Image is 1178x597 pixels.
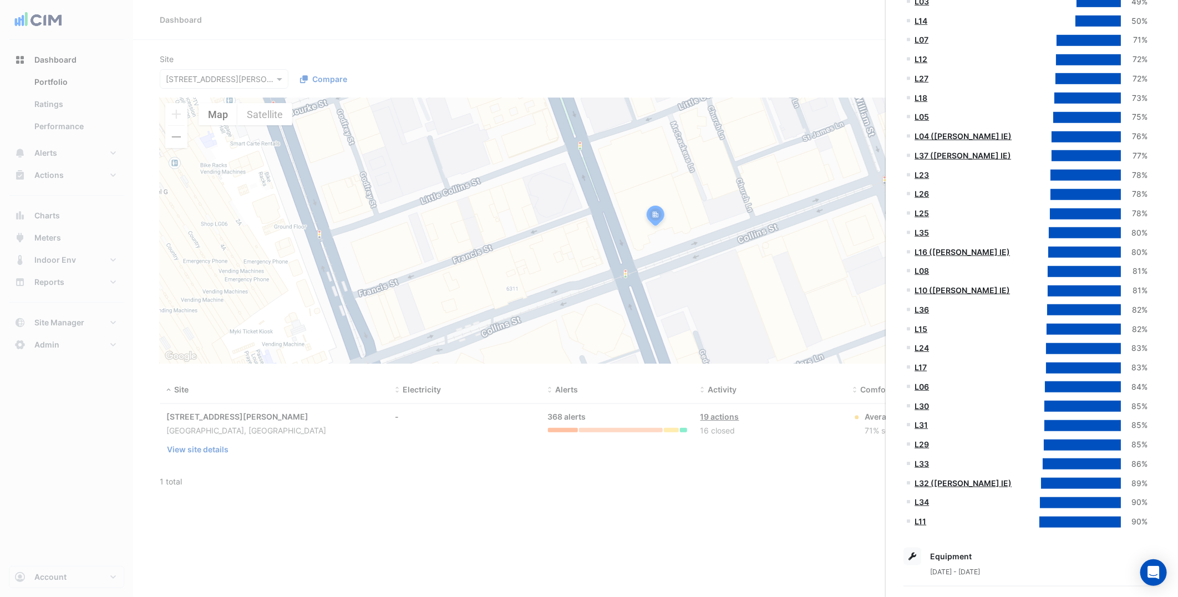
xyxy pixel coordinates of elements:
a: L36 [915,305,929,314]
div: 80% [1121,227,1147,239]
a: L29 [915,440,929,449]
div: 85% [1121,400,1147,413]
a: L18 [915,93,927,103]
div: 85% [1121,438,1147,451]
div: 78% [1121,188,1147,201]
a: L07 [915,35,928,44]
a: L32 ([PERSON_NAME] IE) [915,478,1012,488]
a: L25 [915,208,929,218]
a: L16 ([PERSON_NAME] IE) [915,247,1010,257]
div: 73% [1121,92,1147,105]
div: 86% [1121,458,1147,471]
a: L37 ([PERSON_NAME] IE) [915,151,1011,160]
div: 78% [1121,207,1147,220]
div: 72% [1121,73,1147,85]
a: L08 [915,266,929,275]
div: 82% [1121,323,1147,336]
a: L30 [915,401,929,411]
a: L15 [915,324,927,334]
span: [DATE] - [DATE] [930,568,980,576]
div: 80% [1121,246,1147,259]
a: L33 [915,459,929,468]
a: L24 [915,343,929,353]
div: 90% [1121,516,1147,528]
div: 83% [1121,342,1147,355]
div: 83% [1121,361,1147,374]
div: 90% [1121,496,1147,509]
a: L26 [915,189,929,198]
a: L05 [915,112,929,121]
div: 72% [1121,53,1147,66]
div: Open Intercom Messenger [1140,559,1167,586]
span: Equipment [930,552,972,561]
div: 75% [1121,111,1147,124]
div: 89% [1121,477,1147,490]
a: L12 [915,54,927,64]
div: 81% [1121,265,1147,278]
a: L27 [915,74,928,83]
div: 82% [1121,304,1147,317]
a: L31 [915,420,928,430]
a: L04 ([PERSON_NAME] IE) [915,131,1012,141]
a: L10 ([PERSON_NAME] IE) [915,285,1010,295]
a: L14 [915,16,927,25]
div: 76% [1121,130,1147,143]
div: 85% [1121,419,1147,432]
div: 71% [1121,34,1147,47]
a: L34 [915,497,929,507]
div: 81% [1121,284,1147,297]
a: L06 [915,382,929,391]
div: 78% [1121,169,1147,182]
div: 84% [1121,381,1147,394]
div: 77% [1121,150,1147,162]
a: L23 [915,170,929,180]
a: L11 [915,517,926,526]
div: 50% [1121,15,1147,28]
a: L17 [915,363,927,372]
a: L35 [915,228,929,237]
